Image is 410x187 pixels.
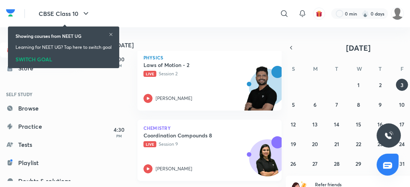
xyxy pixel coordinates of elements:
[143,141,259,148] p: Session 9
[16,54,112,62] div: SWITCH GOAL
[249,143,286,180] img: Avatar
[143,55,276,60] p: Physics
[374,157,386,170] button: October 30, 2025
[377,140,383,148] abbr: October 23, 2025
[396,157,408,170] button: October 31, 2025
[143,70,259,77] p: Session 2
[396,118,408,130] button: October 17, 2025
[104,134,134,138] p: PM
[16,33,81,39] h6: Showing courses from NEET UG
[399,121,404,128] abbr: October 17, 2025
[143,141,156,147] span: Live
[346,43,371,53] span: [DATE]
[143,126,276,130] p: Chemistry
[331,138,343,150] button: October 21, 2025
[355,160,361,167] abbr: October 29, 2025
[352,118,365,130] button: October 15, 2025
[291,140,296,148] abbr: October 19, 2025
[34,6,95,21] button: CBSE Class 10
[352,79,365,91] button: October 1, 2025
[374,118,386,130] button: October 16, 2025
[362,10,369,17] img: streak
[399,101,405,108] abbr: October 10, 2025
[331,118,343,130] button: October 14, 2025
[156,95,192,102] p: [PERSON_NAME]
[313,8,325,20] button: avatar
[334,160,340,167] abbr: October 28, 2025
[399,160,405,167] abbr: October 31, 2025
[396,98,408,111] button: October 10, 2025
[357,81,360,89] abbr: October 1, 2025
[357,101,360,108] abbr: October 8, 2025
[335,101,338,108] abbr: October 7, 2025
[356,140,361,148] abbr: October 22, 2025
[309,138,321,150] button: October 20, 2025
[143,71,156,77] span: Live
[313,65,318,72] abbr: Monday
[292,65,295,72] abbr: Sunday
[312,160,318,167] abbr: October 27, 2025
[357,65,362,72] abbr: Wednesday
[309,157,321,170] button: October 27, 2025
[104,126,134,134] h5: 4:30
[16,44,112,51] p: Learning for NEET UG? Tap here to switch goal
[331,98,343,111] button: October 7, 2025
[396,79,408,91] button: October 3, 2025
[374,98,386,111] button: October 9, 2025
[352,98,365,111] button: October 8, 2025
[379,81,382,89] abbr: October 2, 2025
[374,138,386,150] button: October 23, 2025
[309,118,321,130] button: October 13, 2025
[6,7,15,19] img: Company Logo
[352,138,365,150] button: October 22, 2025
[334,121,340,128] abbr: October 14, 2025
[396,138,408,150] button: October 24, 2025
[331,157,343,170] button: October 28, 2025
[143,132,238,139] h5: Coordination Compounds 8
[352,157,365,170] button: October 29, 2025
[379,65,382,72] abbr: Thursday
[156,165,192,172] p: [PERSON_NAME]
[374,79,386,91] button: October 2, 2025
[290,160,296,167] abbr: October 26, 2025
[356,121,361,128] abbr: October 15, 2025
[335,65,338,72] abbr: Tuesday
[115,42,289,48] h4: [DATE]
[399,140,405,148] abbr: October 24, 2025
[391,7,404,20] img: Nishi raghuwanshi
[316,10,323,17] img: avatar
[384,131,393,140] img: ttu
[240,66,282,118] img: unacademy
[379,101,382,108] abbr: October 9, 2025
[287,98,299,111] button: October 5, 2025
[313,101,316,108] abbr: October 6, 2025
[6,7,15,20] a: Company Logo
[312,121,318,128] abbr: October 13, 2025
[377,121,383,128] abbr: October 16, 2025
[287,157,299,170] button: October 26, 2025
[312,140,318,148] abbr: October 20, 2025
[401,81,404,89] abbr: October 3, 2025
[287,118,299,130] button: October 12, 2025
[143,61,238,69] h5: Laws of Motion - 2
[334,140,339,148] abbr: October 21, 2025
[292,101,295,108] abbr: October 5, 2025
[377,160,383,167] abbr: October 30, 2025
[309,98,321,111] button: October 6, 2025
[401,65,404,72] abbr: Friday
[291,121,296,128] abbr: October 12, 2025
[287,138,299,150] button: October 19, 2025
